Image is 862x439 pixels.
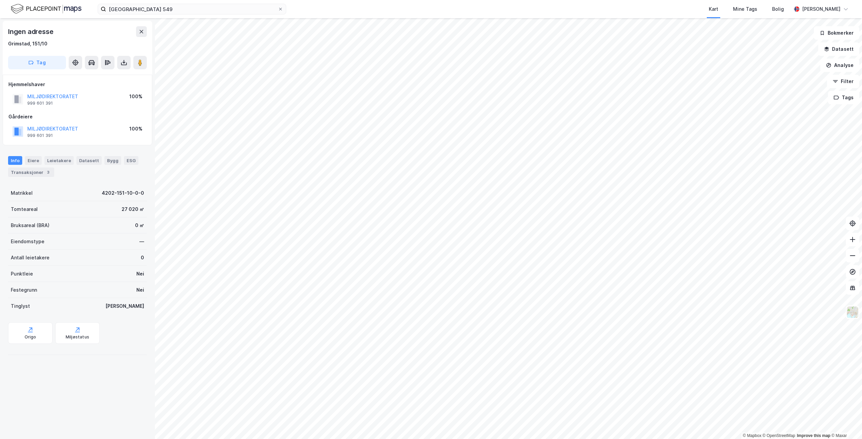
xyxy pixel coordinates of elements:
[104,156,121,165] div: Bygg
[44,156,74,165] div: Leietakere
[27,133,53,138] div: 999 601 391
[11,270,33,278] div: Punktleie
[828,407,862,439] iframe: Chat Widget
[122,205,144,213] div: 27 020 ㎡
[802,5,840,13] div: [PERSON_NAME]
[8,80,146,88] div: Hjemmelshaver
[797,433,830,438] a: Improve this map
[11,302,30,310] div: Tinglyst
[11,3,81,15] img: logo.f888ab2527a4732fd821a326f86c7f29.svg
[709,5,718,13] div: Kart
[8,40,47,48] div: Grimstad, 151/10
[743,433,761,438] a: Mapbox
[45,169,52,176] div: 3
[27,101,53,106] div: 999 601 391
[11,205,38,213] div: Tomteareal
[25,156,42,165] div: Eiere
[733,5,757,13] div: Mine Tags
[141,254,144,262] div: 0
[8,113,146,121] div: Gårdeiere
[11,189,33,197] div: Matrikkel
[8,168,54,177] div: Transaksjoner
[66,334,89,340] div: Miljøstatus
[8,26,55,37] div: Ingen adresse
[76,156,102,165] div: Datasett
[814,26,859,40] button: Bokmerker
[25,334,36,340] div: Origo
[135,221,144,229] div: 0 ㎡
[8,56,66,69] button: Tag
[827,75,859,88] button: Filter
[11,286,37,294] div: Festegrunn
[820,59,859,72] button: Analyse
[136,286,144,294] div: Nei
[11,237,44,246] div: Eiendomstype
[136,270,144,278] div: Nei
[763,433,795,438] a: OpenStreetMap
[11,254,49,262] div: Antall leietakere
[846,306,859,319] img: Z
[828,407,862,439] div: Kontrollprogram for chat
[129,93,142,101] div: 100%
[106,4,278,14] input: Søk på adresse, matrikkel, gårdeiere, leietakere eller personer
[124,156,138,165] div: ESG
[11,221,49,229] div: Bruksareal (BRA)
[105,302,144,310] div: [PERSON_NAME]
[139,237,144,246] div: —
[102,189,144,197] div: 4202-151-10-0-0
[8,156,22,165] div: Info
[129,125,142,133] div: 100%
[818,42,859,56] button: Datasett
[772,5,784,13] div: Bolig
[828,91,859,104] button: Tags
